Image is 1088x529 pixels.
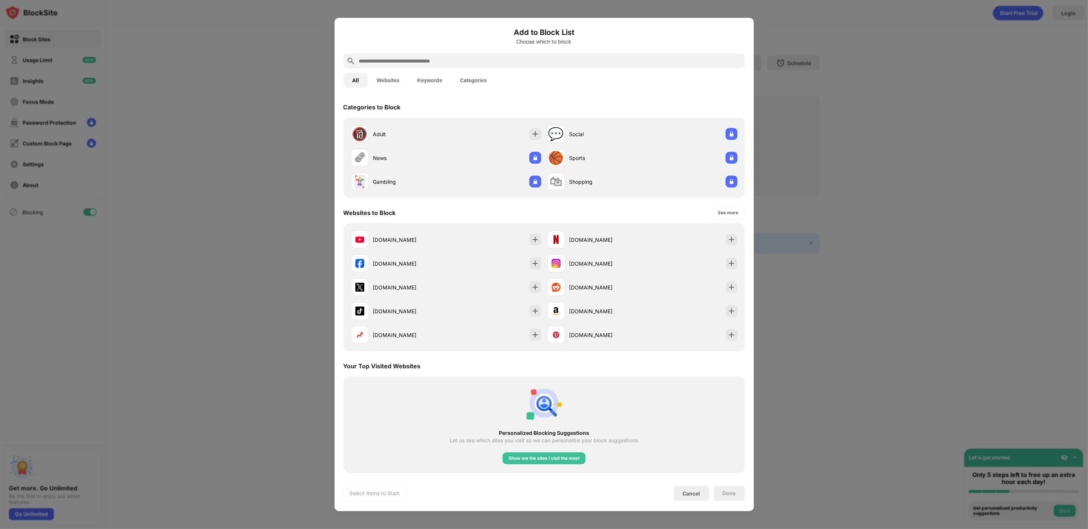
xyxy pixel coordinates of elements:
[353,150,366,166] div: 🗞
[450,437,638,443] div: Let us see which sites you visit so we can personalize your block suggestions
[355,307,364,315] img: favicons
[343,73,368,88] button: All
[373,331,446,339] div: [DOMAIN_NAME]
[373,178,446,186] div: Gambling
[343,39,745,45] div: Choose which to block
[569,283,642,291] div: [DOMAIN_NAME]
[343,27,745,38] h6: Add to Block List
[357,430,732,436] div: Personalized Blocking Suggestions
[552,307,561,315] img: favicons
[683,490,700,497] div: Cancel
[355,235,364,244] img: favicons
[552,283,561,292] img: favicons
[548,126,564,142] div: 💬
[373,307,446,315] div: [DOMAIN_NAME]
[409,73,451,88] button: Keywords
[569,307,642,315] div: [DOMAIN_NAME]
[368,73,408,88] button: Websites
[451,73,496,88] button: Categories
[352,174,368,189] div: 🃏
[569,260,642,267] div: [DOMAIN_NAME]
[552,330,561,339] img: favicons
[552,235,561,244] img: favicons
[355,330,364,339] img: favicons
[569,178,642,186] div: Shopping
[552,259,561,268] img: favicons
[569,331,642,339] div: [DOMAIN_NAME]
[569,236,642,244] div: [DOMAIN_NAME]
[723,490,736,496] div: Done
[346,57,355,65] img: search.svg
[343,209,396,217] div: Websites to Block
[569,130,642,138] div: Social
[373,236,446,244] div: [DOMAIN_NAME]
[509,455,579,462] div: Show me the sites I visit the most
[343,103,401,111] div: Categories to Block
[355,283,364,292] img: favicons
[350,490,400,497] div: Select Items to Start
[548,150,564,166] div: 🏀
[373,260,446,267] div: [DOMAIN_NAME]
[373,154,446,162] div: News
[373,130,446,138] div: Adult
[352,126,368,142] div: 🔞
[526,385,562,421] img: personal-suggestions.svg
[569,154,642,162] div: Sports
[373,283,446,291] div: [DOMAIN_NAME]
[718,209,739,217] div: See more
[343,362,421,370] div: Your Top Visited Websites
[355,259,364,268] img: favicons
[550,174,562,189] div: 🛍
